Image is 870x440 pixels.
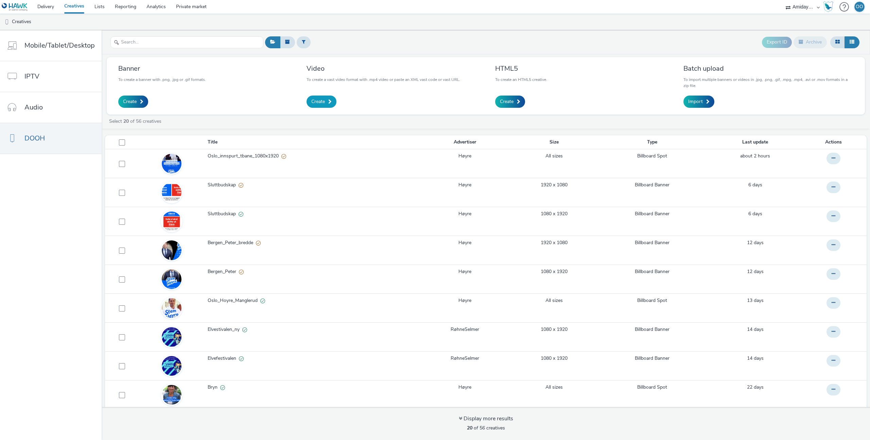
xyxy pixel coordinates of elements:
[458,182,471,188] a: Høyre
[2,3,28,11] img: undefined Logo
[162,240,181,260] img: 0d2c105e-7cc1-4986-9fbb-fa44ad1bafb5.jpg
[256,239,261,247] div: Partially valid
[747,239,764,246] span: 12 days
[110,36,263,48] input: Search...
[220,384,225,391] div: Valid
[208,268,419,278] a: Bergen_PeterPartially valid
[794,36,827,48] button: Archive
[451,355,479,362] a: RøhneSelmer
[541,182,568,188] a: 1920 x 1080
[162,349,181,384] img: fde25e9f-e647-490c-9c52-1967cbb11edc.png
[688,98,703,105] span: Import
[748,210,762,217] span: 6 days
[823,1,836,12] a: Hawk Academy
[311,98,325,105] span: Create
[162,183,181,202] img: 3a7ce96e-686b-450b-b2de-4f9b6a4f76c4.png
[683,96,714,108] a: Import
[467,425,472,431] strong: 20
[162,320,181,355] img: 8f7e8bfb-2858-40c2-a539-5f196748dba2.png
[458,268,471,275] a: Høyre
[24,40,95,50] span: Mobile/Tablet/Desktop
[459,415,513,423] div: Display more results
[495,77,547,83] p: To create an HTML5 creative.
[208,384,419,394] a: BrynValid
[208,182,239,188] span: Sluttbudskap
[208,210,239,217] span: Sluttbudskap
[458,210,471,217] a: Høyre
[637,297,667,304] a: Billboard Spot
[748,182,762,188] a: 29 August 2025, 18:07
[856,2,863,12] div: OO
[541,355,568,362] a: 1080 x 1920
[208,297,260,304] span: Oslo_Hoyre_Manglerud
[3,19,10,26] img: dooh
[635,210,669,217] a: Billboard Banner
[123,98,137,105] span: Create
[208,355,239,362] span: Elvefestivalen
[458,153,471,159] a: Høyre
[123,118,129,124] strong: 20
[747,326,764,333] a: 21 August 2025, 11:34
[239,182,243,189] div: Partially valid
[495,64,547,73] h3: HTML5
[458,297,471,304] a: Høyre
[708,135,803,149] th: Last update
[747,297,764,304] div: 22 August 2025, 13:30
[500,98,514,105] span: Create
[162,204,181,239] img: 940d8f5f-f5a6-42d0-9feb-f6951dc9e568.png
[823,1,833,12] img: Hawk Academy
[208,384,220,391] span: Bryn
[541,326,568,333] a: 1080 x 1920
[748,210,762,217] a: 29 August 2025, 14:09
[740,153,770,159] a: 4 September 2025, 15:46
[495,96,525,108] a: Create
[307,77,460,83] p: To create a vast video format with .mp4 video or paste an XML vast code or vast URL.
[208,297,419,307] a: Oslo_Hoyre_ManglerudValid
[467,425,505,431] span: of 56 creatives
[118,96,148,108] a: Create
[162,262,181,297] img: d165de7f-064a-4e2b-8df1-ca92ed9f6b7a.jpg
[208,268,239,275] span: Bergen_Peter
[541,268,568,275] a: 1080 x 1920
[118,64,206,73] h3: Banner
[845,36,859,48] button: Table
[830,36,845,48] button: Grid
[239,210,243,218] div: Valid
[162,377,181,412] img: d71432bf-d19b-49e1-892b-df6846aedceb.jpg
[747,239,764,246] div: 23 August 2025, 16:09
[208,326,419,336] a: Elvestivalen_nyValid
[747,384,764,390] span: 22 days
[451,326,479,333] a: RøhneSelmer
[747,384,764,391] a: 13 August 2025, 21:48
[208,355,419,365] a: ElvefestivalenValid
[458,239,471,246] a: Høyre
[419,135,511,149] th: Advertiser
[108,118,164,124] a: Select of 56 creatives
[24,71,39,81] span: IPTV
[118,77,206,83] p: To create a banner with .png, .jpg or .gif formats.
[747,268,764,275] a: 23 August 2025, 10:50
[683,64,853,73] h3: Batch upload
[208,210,419,221] a: SluttbudskapValid
[635,268,669,275] a: Billboard Banner
[541,239,568,246] a: 1920 x 1080
[637,384,667,391] a: Billboard Spot
[307,64,460,73] h3: Video
[747,355,764,362] a: 21 August 2025, 8:00
[207,135,419,149] th: Title
[747,355,764,361] span: 14 days
[260,297,265,304] div: Valid
[635,182,669,188] a: Billboard Banner
[541,210,568,217] a: 1080 x 1920
[740,153,770,159] span: about 2 hours
[683,77,853,89] p: To import multiple banners or videos in .jpg, .png, .gif, .mpg, .mp4, .avi or .mov formats in a z...
[635,355,669,362] a: Billboard Banner
[24,102,43,112] span: Audio
[208,153,419,163] a: Oslo_innspurt_tbane_1080x1920Partially valid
